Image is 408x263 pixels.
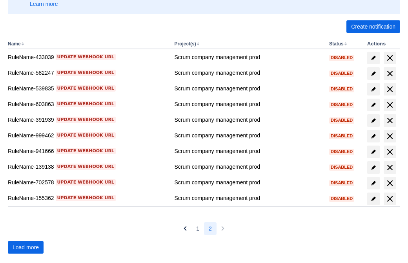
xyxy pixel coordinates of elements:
div: RuleName-391939 [8,116,168,124]
span: Disabled [329,165,354,169]
div: Scrum company management prod [174,85,323,92]
div: Scrum company management prod [174,53,323,61]
div: Scrum company management prod [174,163,323,171]
div: RuleName-155362 [8,194,168,202]
span: 1 [196,222,199,235]
span: Disabled [329,118,354,122]
span: Disabled [329,181,354,185]
span: Disabled [329,150,354,154]
span: delete [385,69,395,78]
span: Update webhook URL [57,54,114,60]
span: delete [385,53,395,63]
div: Scrum company management prod [174,100,323,108]
span: Update webhook URL [57,148,114,154]
button: Name [8,41,21,47]
div: Scrum company management prod [174,178,323,186]
button: Page 2 [204,222,217,235]
button: Load more [8,241,44,254]
div: Scrum company management prod [174,194,323,202]
span: Update webhook URL [57,179,114,186]
span: edit [370,102,377,108]
span: delete [385,147,395,157]
span: Disabled [329,87,354,91]
span: edit [370,86,377,92]
div: RuleName-139138 [8,163,168,171]
div: RuleName-433039 [8,53,168,61]
span: edit [370,70,377,77]
span: Update webhook URL [57,70,114,76]
span: Disabled [329,56,354,60]
button: Project(s) [174,41,196,47]
span: edit [370,180,377,186]
span: delete [385,178,395,188]
div: Scrum company management prod [174,147,323,155]
span: edit [370,164,377,171]
span: delete [385,163,395,172]
button: Next [217,222,229,235]
div: RuleName-941666 [8,147,168,155]
button: Create notification [346,20,400,33]
span: Update webhook URL [57,85,114,92]
span: delete [385,85,395,94]
span: edit [370,55,377,61]
div: RuleName-702578 [8,178,168,186]
span: Update webhook URL [57,117,114,123]
span: Disabled [329,103,354,107]
span: 2 [209,222,212,235]
span: Disabled [329,134,354,138]
div: Scrum company management prod [174,131,323,139]
span: Disabled [329,196,354,201]
span: Update webhook URL [57,164,114,170]
span: delete [385,194,395,204]
button: Page 1 [191,222,204,235]
nav: Pagination [179,222,229,235]
div: RuleName-582247 [8,69,168,77]
span: edit [370,117,377,124]
span: Disabled [329,71,354,76]
button: Previous [179,222,191,235]
span: Update webhook URL [57,195,114,201]
span: delete [385,116,395,125]
span: Load more [13,241,39,254]
span: edit [370,133,377,139]
button: Status [329,41,344,47]
span: Update webhook URL [57,101,114,107]
span: delete [385,100,395,110]
span: edit [370,196,377,202]
div: Scrum company management prod [174,69,323,77]
span: delete [385,131,395,141]
span: Update webhook URL [57,132,114,139]
th: Actions [364,39,400,49]
div: RuleName-999462 [8,131,168,139]
div: RuleName-603863 [8,100,168,108]
span: edit [370,149,377,155]
div: Scrum company management prod [174,116,323,124]
div: RuleName-539835 [8,85,168,92]
span: Create notification [351,20,395,33]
